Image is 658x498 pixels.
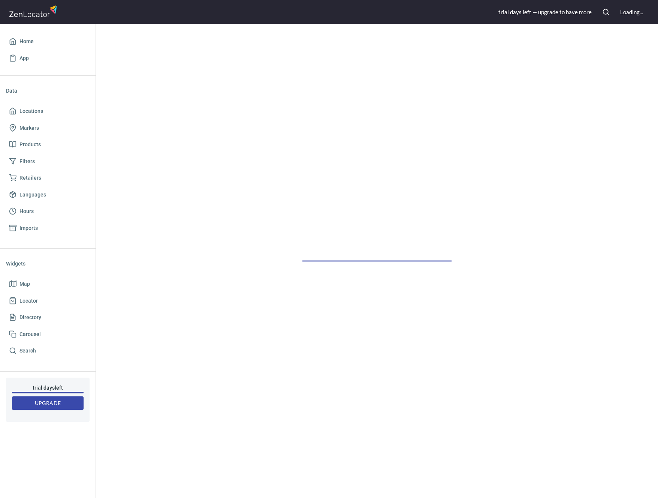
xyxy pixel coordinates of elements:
[6,203,90,220] a: Hours
[6,186,90,203] a: Languages
[19,313,41,322] span: Directory
[12,396,84,410] button: Upgrade
[19,296,38,306] span: Locator
[6,169,90,186] a: Retailers
[6,153,90,170] a: Filters
[6,50,90,67] a: App
[6,136,90,153] a: Products
[19,37,34,46] span: Home
[6,326,90,343] a: Carousel
[6,220,90,237] a: Imports
[19,157,35,166] span: Filters
[6,292,90,309] a: Locator
[6,120,90,136] a: Markers
[19,207,34,216] span: Hours
[19,54,29,63] span: App
[6,103,90,120] a: Locations
[19,190,46,199] span: Languages
[6,342,90,359] a: Search
[19,140,41,149] span: Products
[19,330,41,339] span: Carousel
[19,123,39,133] span: Markers
[6,276,90,292] a: Map
[18,399,78,408] span: Upgrade
[6,255,90,273] li: Widgets
[6,33,90,50] a: Home
[6,309,90,326] a: Directory
[19,279,30,289] span: Map
[19,346,36,355] span: Search
[598,4,614,20] button: Search
[498,8,592,16] div: trial day s left — upgrade to have more
[9,3,59,19] img: zenlocator
[620,8,643,16] div: Loading...
[6,82,90,100] li: Data
[12,384,84,392] h6: trial day s left
[19,173,41,183] span: Retailers
[19,106,43,116] span: Locations
[19,223,38,233] span: Imports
